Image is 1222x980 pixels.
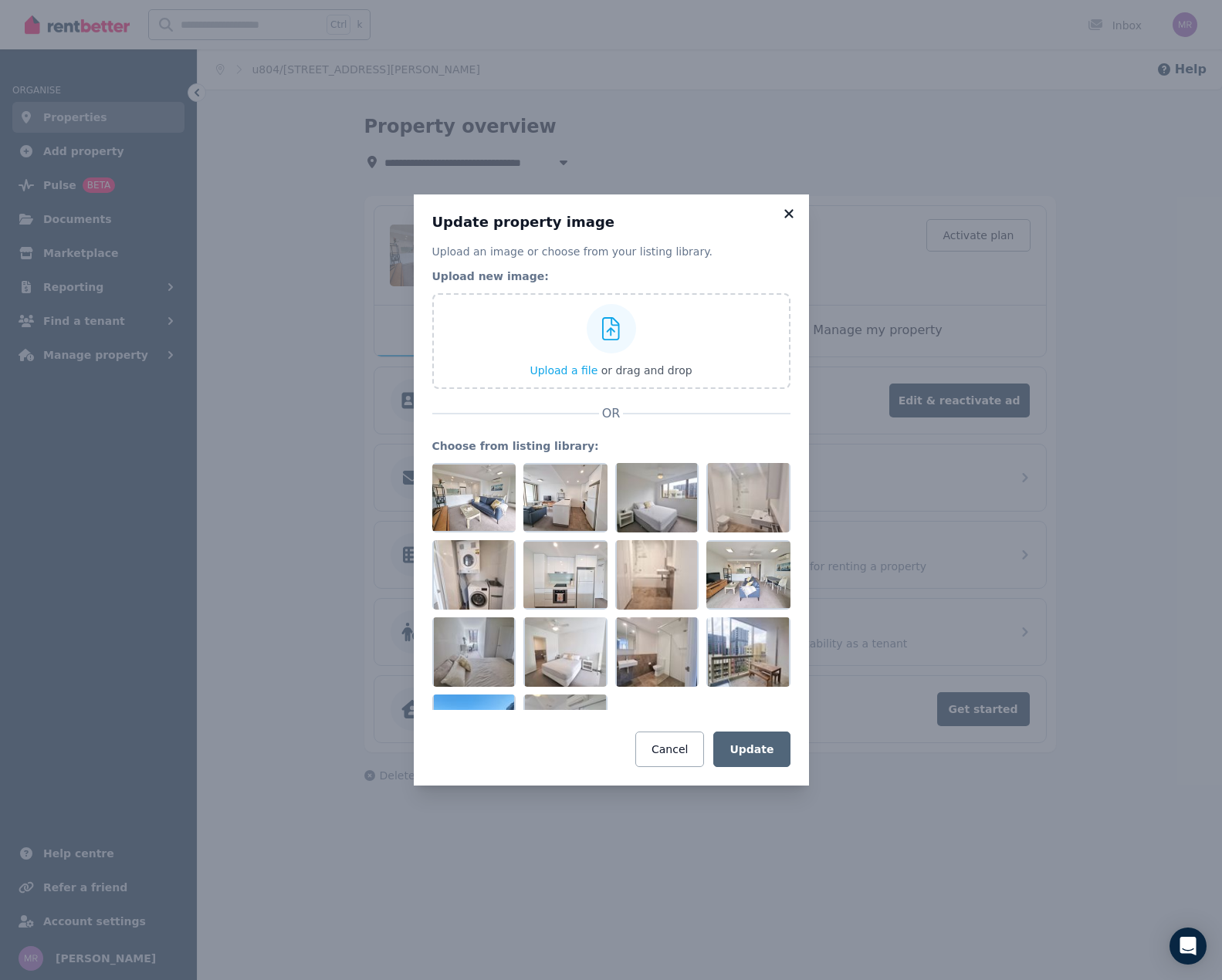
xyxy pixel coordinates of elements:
button: Update [713,732,790,767]
h3: Update property image [432,213,790,231]
span: Upload a file [530,364,597,377]
button: Upload a file or drag and drop [530,363,692,378]
legend: Choose from listing library: [432,438,790,454]
p: Upload an image or choose from your listing library. [432,244,790,259]
div: Open Intercom Messenger [1170,928,1207,965]
legend: Upload new image: [432,269,790,284]
button: Cancel [635,732,704,767]
span: or drag and drop [601,364,692,377]
span: OR [599,404,624,423]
